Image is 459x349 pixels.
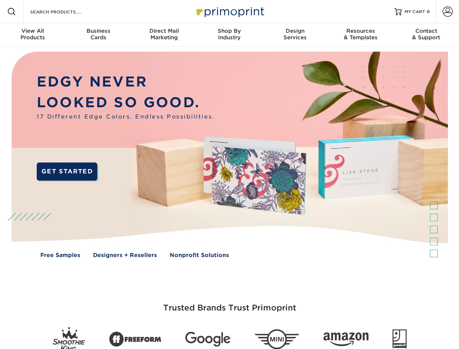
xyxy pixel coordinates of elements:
span: 17 Different Edge Colors. Endless Possibilities. [37,113,215,121]
span: 0 [427,9,430,14]
p: EDGY NEVER [37,72,215,92]
img: Primoprint [193,4,266,19]
span: Resources [328,28,393,34]
a: Designers + Resellers [93,251,157,260]
div: & Templates [328,28,393,41]
a: Direct MailMarketing [131,23,197,47]
div: Cards [65,28,131,41]
div: Marketing [131,28,197,41]
span: Design [262,28,328,34]
span: Contact [394,28,459,34]
div: & Support [394,28,459,41]
div: Services [262,28,328,41]
a: GET STARTED [37,163,97,181]
a: DesignServices [262,23,328,47]
span: Direct Mail [131,28,197,34]
h3: Trusted Brands Trust Primoprint [17,286,442,321]
p: LOOKED SO GOOD. [37,92,215,113]
input: SEARCH PRODUCTS..... [29,7,100,16]
a: Contact& Support [394,23,459,47]
span: Business [65,28,131,34]
div: Industry [197,28,262,41]
a: BusinessCards [65,23,131,47]
img: Goodwill [392,329,407,349]
a: Nonprofit Solutions [170,251,229,260]
span: MY CART [404,9,425,15]
img: Amazon [323,333,369,346]
img: Google [185,332,230,347]
a: Shop ByIndustry [197,23,262,47]
a: Free Samples [40,251,80,260]
a: Resources& Templates [328,23,393,47]
span: Shop By [197,28,262,34]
